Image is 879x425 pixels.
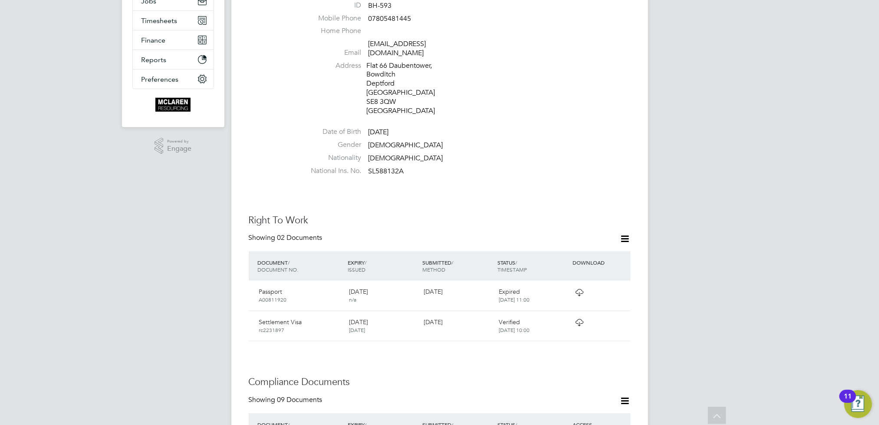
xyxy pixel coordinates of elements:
label: Gender [301,140,362,149]
span: / [452,259,454,266]
label: Email [301,48,362,57]
div: 11 [844,396,852,408]
label: Home Phone [301,27,362,36]
div: DOWNLOAD [570,255,630,270]
span: [DATE] 10:00 [499,326,530,333]
div: Showing [249,233,324,242]
span: / [515,259,517,266]
span: METHOD [423,266,446,273]
span: 09 Documents [277,395,323,404]
div: [DATE] [421,315,496,329]
div: SUBMITTED [421,255,496,277]
a: Powered byEngage [155,138,191,154]
span: Expired [499,288,520,296]
div: [DATE] [346,315,421,337]
span: / [365,259,366,266]
div: [DATE] [346,284,421,307]
span: 07805481445 [369,14,412,23]
span: n/a [349,296,356,303]
span: SL588132A [369,167,404,176]
label: ID [301,1,362,10]
span: ISSUED [348,266,365,273]
div: EXPIRY [346,255,421,277]
button: Preferences [133,70,214,89]
div: DOCUMENT [256,255,346,277]
span: [DATE] 11:00 [499,296,530,303]
span: Preferences [142,75,179,83]
span: Reports [142,56,167,64]
h3: Right To Work [249,214,631,227]
img: mclaren-logo-retina.png [155,98,191,112]
div: Showing [249,395,324,405]
span: Finance [142,36,166,44]
span: 02 Documents [277,233,323,242]
span: / [288,259,290,266]
div: Passport [256,284,346,307]
span: TIMESTAMP [497,266,527,273]
span: BH-593 [369,1,392,10]
a: Go to home page [132,98,214,112]
label: Address [301,61,362,70]
label: National Ins. No. [301,166,362,176]
span: Powered by [167,138,191,145]
label: Date of Birth [301,127,362,136]
label: Nationality [301,153,362,163]
span: [DEMOGRAPHIC_DATA] [369,154,443,163]
span: Verified [499,318,520,326]
span: A00811920 [259,296,287,303]
button: Finance [133,30,214,50]
div: STATUS [495,255,570,277]
button: Reports [133,50,214,69]
div: Flat 66 Daubentower, Bowditch Deptford [GEOGRAPHIC_DATA] SE8 3QW [GEOGRAPHIC_DATA] [367,61,449,116]
label: Mobile Phone [301,14,362,23]
button: Open Resource Center, 11 new notifications [844,390,872,418]
span: [DATE] [369,128,389,137]
a: [EMAIL_ADDRESS][DOMAIN_NAME] [369,40,426,57]
span: Timesheets [142,17,178,25]
span: [DATE] [349,326,365,333]
button: Timesheets [133,11,214,30]
span: Engage [167,145,191,153]
span: [DEMOGRAPHIC_DATA] [369,141,443,149]
div: [DATE] [421,284,496,299]
h3: Compliance Documents [249,376,631,388]
span: rc2231897 [259,326,285,333]
span: DOCUMENT NO. [258,266,299,273]
div: Settlement Visa [256,315,346,337]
